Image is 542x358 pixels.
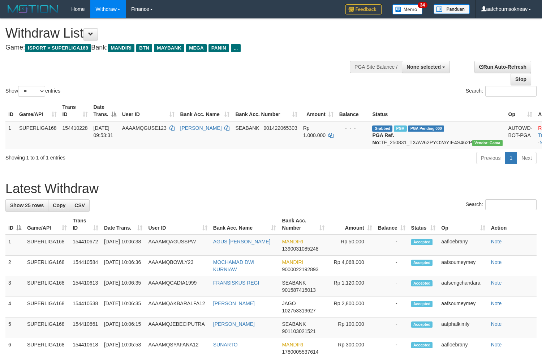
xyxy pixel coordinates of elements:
select: Showentries [18,86,45,97]
label: Search: [466,86,537,97]
span: MEGA [186,44,207,52]
span: MAYBANK [154,44,184,52]
td: 154410538 [70,297,101,317]
input: Search: [485,86,537,97]
td: AAAAMQBOWLY23 [145,256,210,276]
span: MANDIRI [282,342,303,348]
td: SUPERLIGA168 [24,235,70,256]
th: Date Trans.: activate to sort column descending [91,101,119,121]
span: JAGO [282,301,296,306]
span: Copy 901422065303 to clipboard [263,125,297,131]
th: Game/API: activate to sort column ascending [24,214,70,235]
span: Accepted [411,260,433,266]
th: Status: activate to sort column ascending [408,214,439,235]
img: Feedback.jpg [345,4,382,14]
th: Game/API: activate to sort column ascending [16,101,60,121]
span: ... [231,44,241,52]
h4: Game: Bank: [5,44,354,51]
a: MOCHAMAD DWI KURNIAW [213,259,254,272]
span: PGA Pending [408,125,444,132]
td: Rp 4,068,000 [327,256,375,276]
img: MOTION_logo.png [5,4,60,14]
span: SEABANK [235,125,259,131]
a: 1 [505,152,517,164]
th: ID: activate to sort column descending [5,214,24,235]
td: SUPERLIGA168 [24,297,70,317]
td: 1 [5,121,16,149]
span: [DATE] 09:53:31 [94,125,113,138]
span: Accepted [411,239,433,245]
span: CSV [74,203,85,208]
span: Accepted [411,301,433,307]
th: ID [5,101,16,121]
h1: Latest Withdraw [5,182,537,196]
th: User ID: activate to sort column ascending [119,101,177,121]
a: Next [517,152,537,164]
span: Copy [53,203,65,208]
span: 34 [418,2,427,8]
td: AAAAMQCADIA1999 [145,276,210,297]
th: Bank Acc. Number: activate to sort column ascending [279,214,327,235]
span: Copy 1390031085248 to clipboard [282,246,318,252]
div: Showing 1 to 1 of 1 entries [5,151,220,161]
a: Note [491,301,502,306]
a: SUNARTO [213,342,238,348]
td: AAAAMQAKBARALFA12 [145,297,210,317]
span: SEABANK [282,280,306,286]
td: SUPERLIGA168 [24,317,70,338]
td: - [375,297,408,317]
th: Op: activate to sort column ascending [438,214,488,235]
span: PANIN [208,44,229,52]
td: SUPERLIGA168 [24,256,70,276]
td: - [375,317,408,338]
a: AGUS [PERSON_NAME] [213,239,271,244]
span: Show 25 rows [10,203,44,208]
a: [PERSON_NAME] [180,125,222,131]
h1: Withdraw List [5,26,354,41]
td: Rp 100,000 [327,317,375,338]
button: None selected [402,61,450,73]
td: 5 [5,317,24,338]
td: 2 [5,256,24,276]
a: Show 25 rows [5,199,48,212]
span: Copy 901103021521 to clipboard [282,328,315,334]
td: Rp 50,000 [327,235,375,256]
th: Op: activate to sort column ascending [506,101,535,121]
input: Search: [485,199,537,210]
span: None selected [406,64,441,70]
span: AAAAMQGUSE123 [122,125,167,131]
div: - - - [339,124,367,132]
a: Copy [48,199,70,212]
a: [PERSON_NAME] [213,321,255,327]
span: Accepted [411,280,433,286]
td: [DATE] 10:06:36 [101,256,146,276]
a: Stop [511,73,531,85]
td: [DATE] 10:06:38 [101,235,146,256]
a: Note [491,280,502,286]
a: Note [491,321,502,327]
span: Accepted [411,321,433,328]
td: aafsoumeymey [438,297,488,317]
th: User ID: activate to sort column ascending [145,214,210,235]
span: SEABANK [282,321,306,327]
a: Note [491,342,502,348]
span: BTN [136,44,152,52]
td: AAAAMQAGUSSPW [145,235,210,256]
td: AUTOWD-BOT-PGA [506,121,535,149]
span: Copy 901587415013 to clipboard [282,287,315,293]
span: Marked by aafsengchandara [394,125,406,132]
span: ISPORT > SUPERLIGA168 [25,44,91,52]
a: CSV [70,199,90,212]
th: Action [488,214,537,235]
td: SUPERLIGA168 [16,121,60,149]
a: Previous [476,152,505,164]
td: 3 [5,276,24,297]
span: MANDIRI [108,44,134,52]
td: SUPERLIGA168 [24,276,70,297]
a: [PERSON_NAME] [213,301,255,306]
td: Rp 2,800,000 [327,297,375,317]
th: Bank Acc. Number: activate to sort column ascending [232,101,300,121]
td: aafphalkimly [438,317,488,338]
th: Amount: activate to sort column ascending [300,101,336,121]
td: [DATE] 10:06:35 [101,297,146,317]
